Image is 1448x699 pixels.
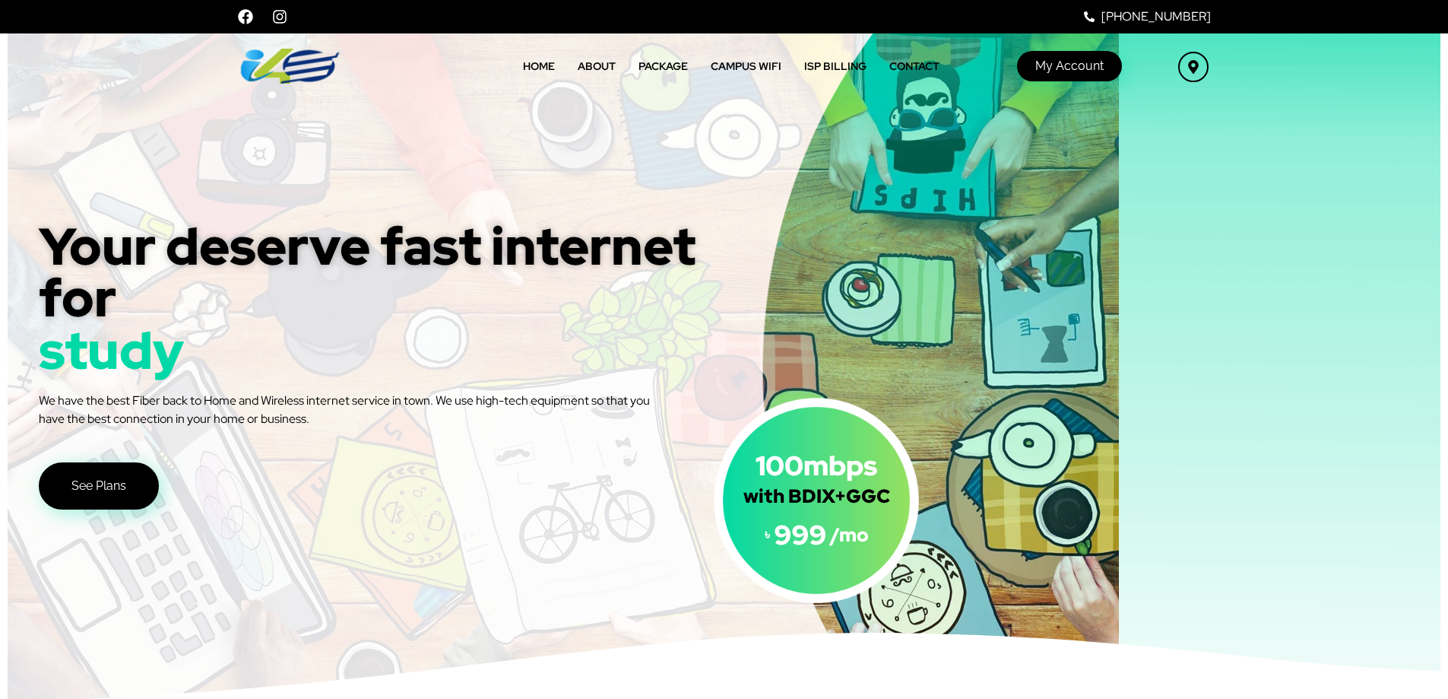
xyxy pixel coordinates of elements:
[765,528,770,542] h6: ৳
[1017,51,1122,81] a: My Account
[39,322,184,380] span: study
[39,392,651,428] p: We have the best Fiber back to Home and Wireless internet service in town. We use high-tech equip...
[71,480,126,492] span: See Plans
[1098,8,1211,26] span: [PHONE_NUMBER]
[878,49,951,84] a: Contact
[39,462,159,510] a: See Plans
[732,8,1211,26] a: [PHONE_NUMBER]
[756,452,877,479] h3: 100mbps
[627,49,699,84] a: Package
[554,487,1079,506] h5: with BDIX+GGC
[566,49,627,84] a: About
[830,526,869,545] h5: /mo
[238,49,341,83] img: internet-for-education
[774,521,826,548] h3: 999
[1035,60,1104,72] span: My Account
[512,49,566,84] a: Home
[39,221,696,324] h1: Your deserve fast internet for
[699,49,793,84] a: Campus WiFi
[793,49,878,84] a: ISP Billing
